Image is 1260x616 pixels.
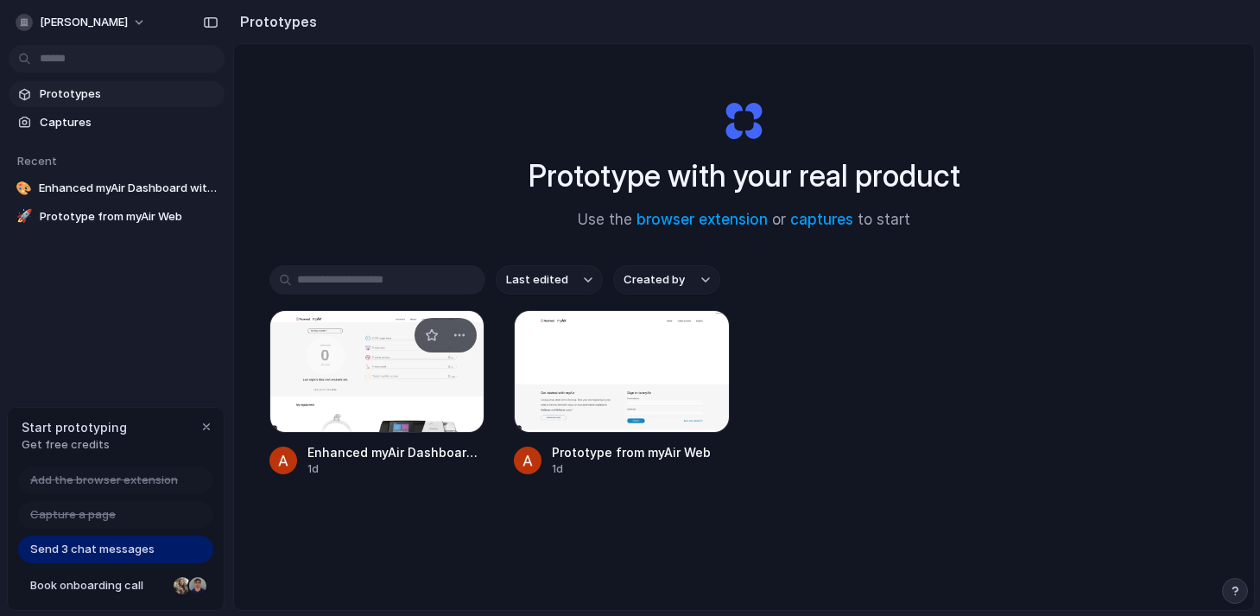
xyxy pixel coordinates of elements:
[30,506,116,524] span: Capture a page
[552,443,730,461] span: Prototype from myAir Web
[9,110,225,136] a: Captures
[496,265,603,295] button: Last edited
[790,211,853,228] a: captures
[269,310,485,477] a: Enhanced myAir Dashboard with Sleep and CalendarEnhanced myAir Dashboard with Sleep and Calendar1d
[9,81,225,107] a: Prototypes
[30,541,155,558] span: Send 3 chat messages
[307,461,485,477] div: 1d
[506,271,568,289] span: Last edited
[307,443,485,461] span: Enhanced myAir Dashboard with Sleep and Calendar
[40,86,218,103] span: Prototypes
[40,14,128,31] span: [PERSON_NAME]
[233,11,317,32] h2: Prototypes
[578,209,910,232] span: Use the or to start
[18,572,213,600] a: Book onboarding call
[40,114,218,131] span: Captures
[172,575,193,596] div: Nicole Kubica
[9,204,225,230] a: 🚀Prototype from myAir Web
[16,180,32,197] div: 🎨
[17,154,57,168] span: Recent
[636,211,768,228] a: browser extension
[187,575,208,596] div: Christian Iacullo
[22,418,127,436] span: Start prototyping
[40,208,218,225] span: Prototype from myAir Web
[9,175,225,201] a: 🎨Enhanced myAir Dashboard with Sleep and Calendar
[529,153,960,199] h1: Prototype with your real product
[22,436,127,454] span: Get free credits
[552,461,730,477] div: 1d
[514,310,730,477] a: Prototype from myAir WebPrototype from myAir Web1d
[16,208,33,225] div: 🚀
[613,265,720,295] button: Created by
[30,472,178,489] span: Add the browser extension
[9,9,155,36] button: [PERSON_NAME]
[624,271,685,289] span: Created by
[39,180,218,197] span: Enhanced myAir Dashboard with Sleep and Calendar
[30,577,167,594] span: Book onboarding call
